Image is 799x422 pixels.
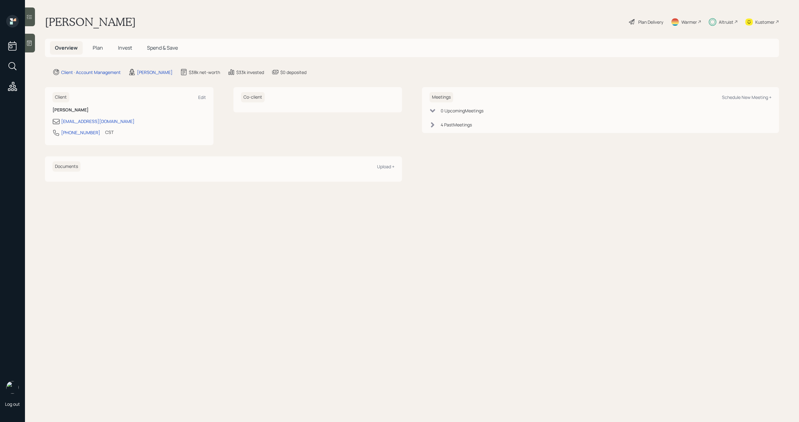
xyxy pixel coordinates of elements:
div: [PERSON_NAME] [137,69,173,76]
div: [PHONE_NUMBER] [61,129,100,136]
div: Schedule New Meeting + [722,94,772,100]
div: $33k invested [236,69,264,76]
h6: Documents [52,161,81,172]
div: [EMAIL_ADDRESS][DOMAIN_NAME] [61,118,135,125]
h1: [PERSON_NAME] [45,15,136,29]
span: Invest [118,44,132,51]
div: Warmer [681,19,697,25]
div: $0 deposited [280,69,306,76]
span: Spend & Save [147,44,178,51]
h6: Co-client [241,92,265,102]
div: Edit [198,94,206,100]
div: Plan Delivery [638,19,663,25]
div: 0 Upcoming Meeting s [441,107,483,114]
div: Log out [5,401,20,407]
div: $38k net-worth [189,69,220,76]
span: Plan [93,44,103,51]
span: Overview [55,44,78,51]
h6: Meetings [429,92,453,102]
div: Kustomer [755,19,775,25]
h6: Client [52,92,69,102]
img: michael-russo-headshot.png [6,381,19,394]
h6: [PERSON_NAME] [52,107,206,113]
div: 4 Past Meeting s [441,121,472,128]
div: Altruist [719,19,733,25]
div: CST [105,129,114,135]
div: Client · Account Management [61,69,121,76]
div: Upload + [377,164,395,169]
